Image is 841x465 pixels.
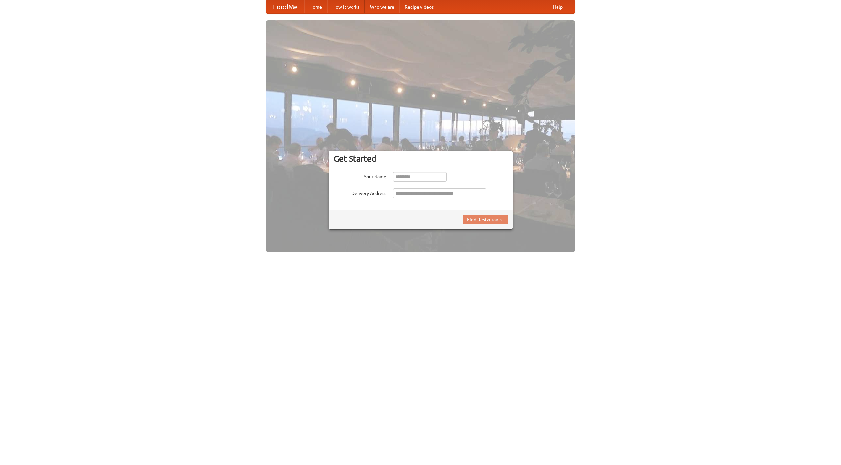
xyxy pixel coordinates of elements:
a: Help [548,0,568,13]
a: How it works [327,0,365,13]
a: Who we are [365,0,399,13]
a: Home [304,0,327,13]
a: FoodMe [266,0,304,13]
a: Recipe videos [399,0,439,13]
button: Find Restaurants! [463,215,508,224]
h3: Get Started [334,154,508,164]
label: Delivery Address [334,188,386,197]
label: Your Name [334,172,386,180]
